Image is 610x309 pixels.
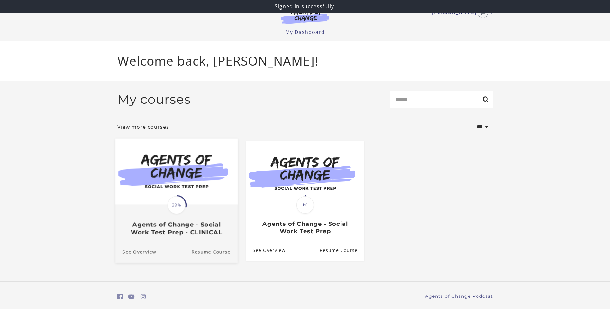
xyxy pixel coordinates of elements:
[425,293,493,300] a: Agents of Change Podcast
[117,51,493,70] p: Welcome back, [PERSON_NAME]!
[3,3,607,10] p: Signed in successfully.
[246,240,286,261] a: Agents of Change - Social Work Test Prep: See Overview
[117,92,191,107] h2: My courses
[432,8,490,18] a: Toggle menu
[115,241,156,263] a: Agents of Change - Social Work Test Prep - CLINICAL: See Overview
[117,123,169,131] a: View more courses
[296,196,314,214] span: 1%
[117,292,123,301] a: https://www.facebook.com/groups/aswbtestprep (Open in a new window)
[168,196,186,214] span: 29%
[285,29,325,36] a: My Dashboard
[319,240,364,261] a: Agents of Change - Social Work Test Prep: Resume Course
[141,292,146,301] a: https://www.instagram.com/agentsofchangeprep/ (Open in a new window)
[141,294,146,300] i: https://www.instagram.com/agentsofchangeprep/ (Open in a new window)
[191,241,238,263] a: Agents of Change - Social Work Test Prep - CLINICAL: Resume Course
[128,292,135,301] a: https://www.youtube.com/c/AgentsofChangeTestPrepbyMeaganMitchell (Open in a new window)
[128,294,135,300] i: https://www.youtube.com/c/AgentsofChangeTestPrepbyMeaganMitchell (Open in a new window)
[253,220,357,235] h3: Agents of Change - Social Work Test Prep
[274,9,336,24] img: Agents of Change Logo
[117,294,123,300] i: https://www.facebook.com/groups/aswbtestprep (Open in a new window)
[122,221,230,236] h3: Agents of Change - Social Work Test Prep - CLINICAL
